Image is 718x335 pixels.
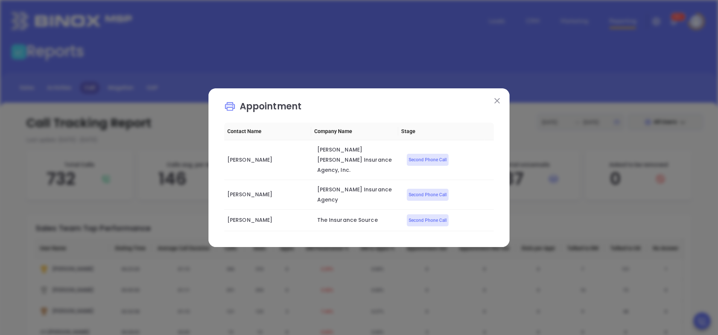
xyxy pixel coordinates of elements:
[409,216,447,224] span: Second Phone Call
[317,186,393,203] span: [PERSON_NAME] Insurance Agency
[409,191,447,199] span: Second Phone Call
[224,123,311,140] th: Contact Name
[317,146,393,174] span: [PERSON_NAME] [PERSON_NAME] Insurance Agency, Inc.
[398,123,485,140] th: Stage
[227,156,272,164] span: [PERSON_NAME]
[494,98,500,103] img: close modal
[317,216,378,224] span: The Insurance Source
[224,100,494,117] p: Appointment
[409,156,447,164] span: Second Phone Call
[227,216,272,224] span: [PERSON_NAME]
[311,123,398,140] th: Company Name
[227,191,272,198] span: [PERSON_NAME]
